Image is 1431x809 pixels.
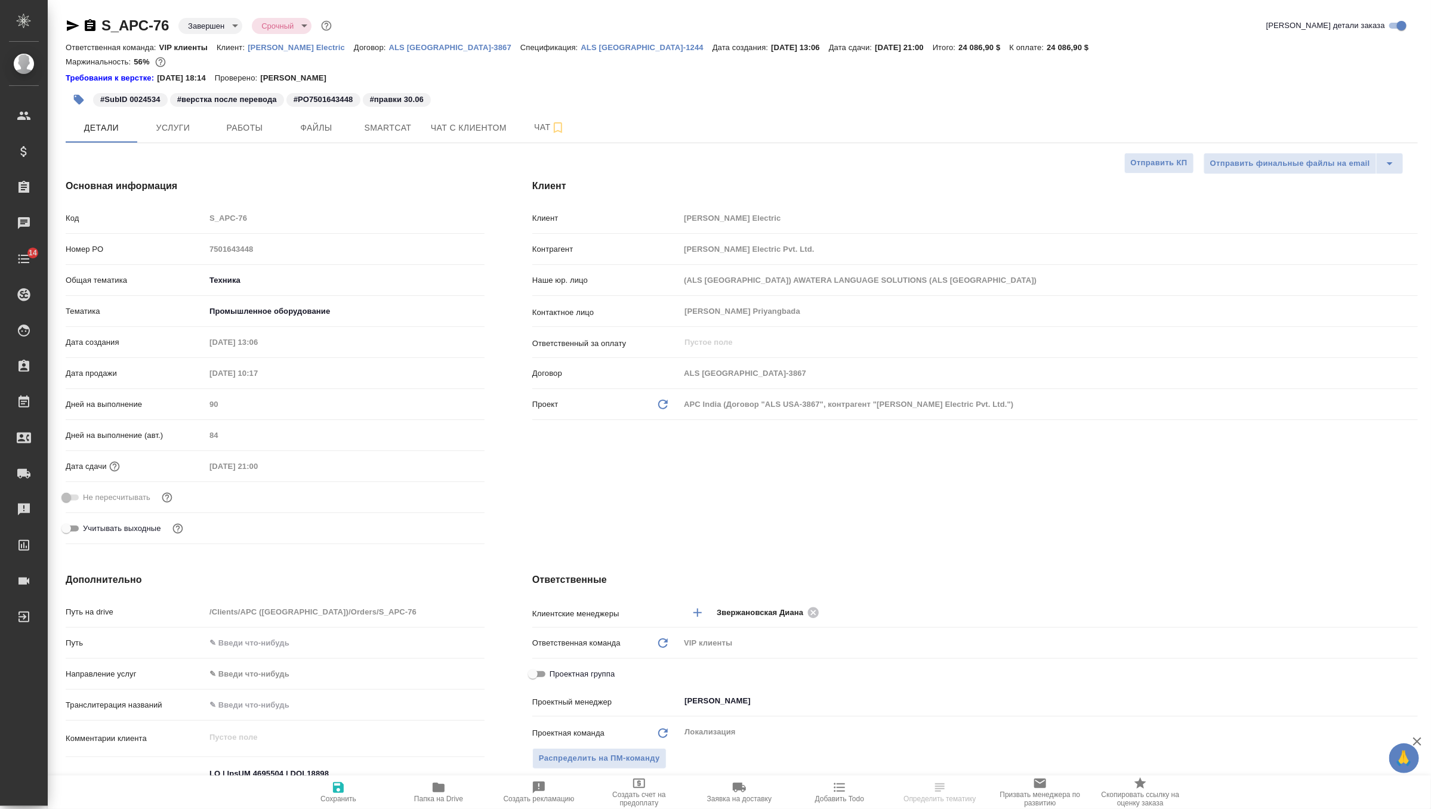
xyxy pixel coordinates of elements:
[414,795,463,803] span: Папка на Drive
[581,43,713,52] p: ALS [GEOGRAPHIC_DATA]-1244
[205,209,485,227] input: Пустое поле
[169,94,285,104] span: верстка после перевода
[997,791,1083,807] span: Призвать менеджера по развитию
[66,668,205,680] p: Направление услуг
[66,72,157,84] div: Нажми, чтобы открыть папку с инструкцией
[875,43,933,52] p: [DATE] 21:00
[288,776,388,809] button: Сохранить
[551,121,565,135] svg: Подписаться
[1411,700,1414,702] button: Open
[990,776,1090,809] button: Призвать менеджера по развитию
[532,368,680,379] p: Договор
[159,43,217,52] p: VIP клиенты
[260,72,335,84] p: [PERSON_NAME]
[66,573,485,587] h4: Дополнительно
[134,57,152,66] p: 56%
[532,637,621,649] p: Ответственная команда
[532,727,605,739] p: Проектная команда
[205,334,310,351] input: Пустое поле
[521,120,578,135] span: Чат
[205,270,485,291] div: Техника
[285,94,362,104] span: РО7501643448
[532,307,680,319] p: Контактное лицо
[205,427,485,444] input: Пустое поле
[362,94,432,104] span: правки 30.06
[66,274,205,286] p: Общая тематика
[294,94,353,106] p: #РО7501643448
[73,121,130,135] span: Детали
[683,598,712,627] button: Добавить менеджера
[389,43,520,52] p: ALS [GEOGRAPHIC_DATA]-3867
[680,271,1418,289] input: Пустое поле
[107,459,122,474] button: Если добавить услуги и заполнить их объемом, то дата рассчитается автоматически
[3,244,45,274] a: 14
[370,94,424,106] p: #правки 30.06
[1411,612,1414,614] button: Open
[713,43,771,52] p: Дата создания:
[504,795,575,803] span: Создать рекламацию
[890,776,990,809] button: Определить тематику
[389,42,520,52] a: ALS [GEOGRAPHIC_DATA]-3867
[66,430,205,441] p: Дней на выполнение (авт.)
[1010,43,1047,52] p: К оплате:
[66,368,205,379] p: Дата продажи
[689,776,789,809] button: Заявка на доставку
[489,776,589,809] button: Создать рекламацию
[66,336,205,348] p: Дата создания
[431,121,507,135] span: Чат с клиентом
[66,57,134,66] p: Маржинальность:
[717,607,810,619] span: Звержановская Диана
[159,490,175,505] button: Включи, если не хочешь, чтобы указанная дата сдачи изменилась после переставления заказа в 'Подтв...
[83,523,161,535] span: Учитывать выходные
[177,94,277,106] p: #верстка после перевода
[532,274,680,286] p: Наше юр. лицо
[101,17,169,33] a: S_APC-76
[903,795,976,803] span: Определить тематику
[215,72,261,84] p: Проверено:
[520,43,581,52] p: Спецификация:
[66,43,159,52] p: Ответственная команда:
[205,240,485,258] input: Пустое поле
[789,776,890,809] button: Добавить Todo
[205,396,485,413] input: Пустое поле
[66,637,205,649] p: Путь
[532,696,680,708] p: Проектный менеджер
[354,43,389,52] p: Договор:
[157,72,215,84] p: [DATE] 18:14
[589,776,689,809] button: Создать счет на предоплату
[320,795,356,803] span: Сохранить
[550,668,615,680] span: Проектная группа
[205,365,310,382] input: Пустое поле
[1394,746,1414,771] span: 🙏
[66,399,205,410] p: Дней на выполнение
[100,94,161,106] p: #SubID 0024534
[217,43,248,52] p: Клиент:
[388,776,489,809] button: Папка на Drive
[539,752,660,765] span: Распределить на ПМ-команду
[581,42,713,52] a: ALS [GEOGRAPHIC_DATA]-1244
[829,43,875,52] p: Дата сдачи:
[184,21,228,31] button: Завершен
[209,668,470,680] div: ✎ Введи что-нибудь
[319,18,334,33] button: Доп статусы указывают на важность/срочность заказа
[532,573,1418,587] h4: Ответственные
[66,305,205,317] p: Тематика
[532,243,680,255] p: Контрагент
[66,72,157,84] a: Требования к верстке:
[83,492,150,504] span: Не пересчитывать
[1204,153,1404,174] div: split button
[248,42,354,52] a: [PERSON_NAME] Electric
[66,179,485,193] h4: Основная информация
[144,121,202,135] span: Услуги
[66,212,205,224] p: Код
[92,94,169,104] span: SubID 0024534
[1047,43,1097,52] p: 24 086,90 $
[66,461,107,473] p: Дата сдачи
[707,795,772,803] span: Заявка на доставку
[66,87,92,113] button: Добавить тэг
[66,606,205,618] p: Путь на drive
[205,664,485,684] div: ✎ Введи что-нибудь
[680,633,1418,653] div: VIP клиенты
[205,634,485,651] input: ✎ Введи что-нибудь
[717,605,823,620] div: Звержановская Диана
